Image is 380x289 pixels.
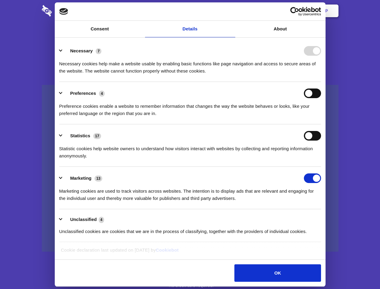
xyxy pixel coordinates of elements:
span: 4 [99,91,105,97]
div: Statistic cookies help website owners to understand how visitors interact with websites by collec... [59,141,321,160]
button: Statistics (17) [59,131,105,141]
div: Marketing cookies are used to track visitors across websites. The intention is to display ads tha... [59,183,321,202]
a: Cookiebot [156,247,179,253]
a: Consent [55,21,145,37]
span: 17 [93,133,101,139]
button: Marketing (13) [59,173,106,183]
a: Usercentrics Cookiebot - opens in a new window [268,7,321,16]
iframe: Drift Widget Chat Controller [350,259,373,282]
h1: Eliminate Slack Data Loss. [42,27,338,49]
div: Necessary cookies help make a website usable by enabling basic functions like page navigation and... [59,56,321,75]
label: Necessary [70,48,93,53]
div: Unclassified cookies are cookies that we are in the process of classifying, together with the pro... [59,223,321,235]
img: logo [59,8,68,15]
img: logo-wordmark-white-trans-d4663122ce5f474addd5e946df7df03e33cb6a1c49d2221995e7729f52c070b2.svg [42,5,93,17]
div: Preference cookies enable a website to remember information that changes the way the website beha... [59,98,321,117]
button: Necessary (7) [59,46,105,56]
label: Marketing [70,176,91,181]
a: Wistia video thumbnail [42,85,338,252]
span: 13 [94,176,102,182]
label: Statistics [70,133,90,138]
button: Preferences (4) [59,89,109,98]
div: Cookie declaration last updated on [DATE] by [56,247,324,258]
span: 7 [96,48,101,54]
span: 4 [99,217,104,223]
a: About [235,21,326,37]
a: Details [145,21,235,37]
h4: Auto-redaction of sensitive data, encrypted data sharing and self-destructing private chats. Shar... [42,55,338,75]
button: OK [234,264,321,282]
a: Pricing [177,2,203,20]
a: Login [273,2,299,20]
label: Preferences [70,91,96,96]
button: Unclassified (4) [59,216,108,223]
a: Contact [244,2,272,20]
